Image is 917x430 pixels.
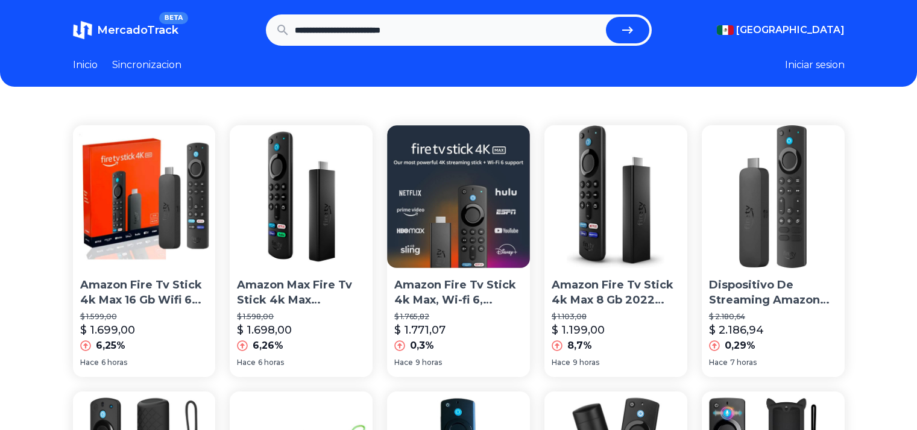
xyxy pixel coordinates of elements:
p: $ 1.598,00 [237,312,365,322]
a: Amazon Max Fire Tv Stick 4k Max B08mqzxn1x De Voz 3.ª Generación 4k 8gb Negro Con 2gb De Memoria ... [230,125,373,377]
span: BETA [159,12,187,24]
p: $ 1.771,07 [394,322,446,338]
span: Hace [709,358,728,367]
a: Amazon Fire Tv Stick 4k Max 8 Gb 2022 Control Por VozAmazon Fire Tv Stick 4k Max 8 Gb 2022 Contro... [544,125,687,377]
p: Dispositivo De Streaming Amazon Fire Tv Stick 4k Max Con Ale [709,278,837,308]
p: 6,25% [96,338,125,353]
p: 6,26% [253,338,283,353]
img: MercadoTrack [73,20,92,40]
span: [GEOGRAPHIC_DATA] [736,23,845,37]
p: Amazon Fire Tv Stick 4k Max 16 Gb Wifi 6 Ultra Rápido Color Negro [80,278,209,308]
button: Iniciar sesion [785,58,845,72]
a: Amazon Fire Tv Stick 4k Max 16 Gb Wifi 6 Ultra Rápido Color NegroAmazon Fire Tv Stick 4k Max 16 G... [73,125,216,377]
span: 6 horas [258,358,284,367]
img: Amazon Fire Tv Stick 4k Max 16 Gb Wifi 6 Ultra Rápido Color Negro [73,125,216,268]
p: Amazon Max Fire Tv Stick 4k Max B08mqzxn1x De Voz 3.ª Generación 4k 8gb Negro Con 2gb De Memoria Ram [237,278,365,308]
img: Mexico [717,25,734,35]
img: Dispositivo De Streaming Amazon Fire Tv Stick 4k Max Con Ale [702,125,845,268]
img: Amazon Max Fire Tv Stick 4k Max B08mqzxn1x De Voz 3.ª Generación 4k 8gb Negro Con 2gb De Memoria Ram [230,125,373,268]
span: 9 horas [415,358,442,367]
p: $ 1.199,00 [552,322,605,338]
span: 7 horas [730,358,757,367]
p: $ 2.180,64 [709,312,837,322]
p: 0,29% [725,338,755,353]
a: Sincronizacion [112,58,181,72]
span: Hace [394,358,413,367]
p: $ 1.599,00 [80,312,209,322]
p: Amazon Fire Tv Stick 4k Max, Wi-fi 6, Control Remoto Por Voz [394,278,523,308]
span: Hace [552,358,570,367]
img: Amazon Fire Tv Stick 4k Max, Wi-fi 6, Control Remoto Por Voz [387,125,530,268]
p: 0,3% [410,338,434,353]
p: $ 1.698,00 [237,322,292,338]
span: MercadoTrack [97,23,178,37]
p: Amazon Fire Tv Stick 4k Max 8 Gb 2022 Control Por Voz [552,278,680,308]
img: Amazon Fire Tv Stick 4k Max 8 Gb 2022 Control Por Voz [544,125,687,268]
span: 9 horas [573,358,599,367]
p: $ 1.765,82 [394,312,523,322]
a: Amazon Fire Tv Stick 4k Max, Wi-fi 6, Control Remoto Por VozAmazon Fire Tv Stick 4k Max, Wi-fi 6,... [387,125,530,377]
a: Inicio [73,58,98,72]
span: Hace [80,358,99,367]
a: Dispositivo De Streaming Amazon Fire Tv Stick 4k Max Con AleDispositivo De Streaming Amazon Fire ... [702,125,845,377]
p: $ 2.186,94 [709,322,764,338]
a: MercadoTrackBETA [73,20,178,40]
p: $ 1.699,00 [80,322,135,338]
span: Hace [237,358,256,367]
button: [GEOGRAPHIC_DATA] [717,23,845,37]
p: 8,7% [567,338,592,353]
p: $ 1.103,08 [552,312,680,322]
span: 6 horas [101,358,127,367]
